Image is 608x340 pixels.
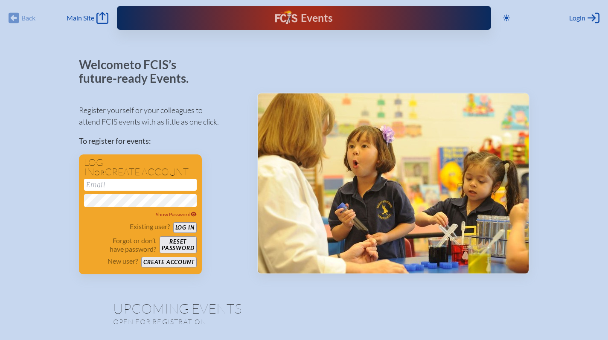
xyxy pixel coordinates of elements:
[79,135,243,147] p: To register for events:
[94,169,105,177] span: or
[258,93,529,273] img: Events
[84,158,197,177] h1: Log in create account
[173,222,197,233] button: Log in
[79,105,243,128] p: Register yourself or your colleagues to attend FCIS events with as little as one click.
[130,222,170,231] p: Existing user?
[79,58,198,85] p: Welcome to FCIS’s future-ready Events.
[113,317,338,326] p: Open for registration
[67,12,108,24] a: Main Site
[108,257,138,265] p: New user?
[160,236,196,253] button: Resetpassword
[84,236,157,253] p: Forgot or don’t have password?
[569,14,585,22] span: Login
[141,257,196,267] button: Create account
[156,211,197,218] span: Show Password
[84,179,197,191] input: Email
[67,14,94,22] span: Main Site
[113,302,495,315] h1: Upcoming Events
[224,10,384,26] div: FCIS Events — Future ready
